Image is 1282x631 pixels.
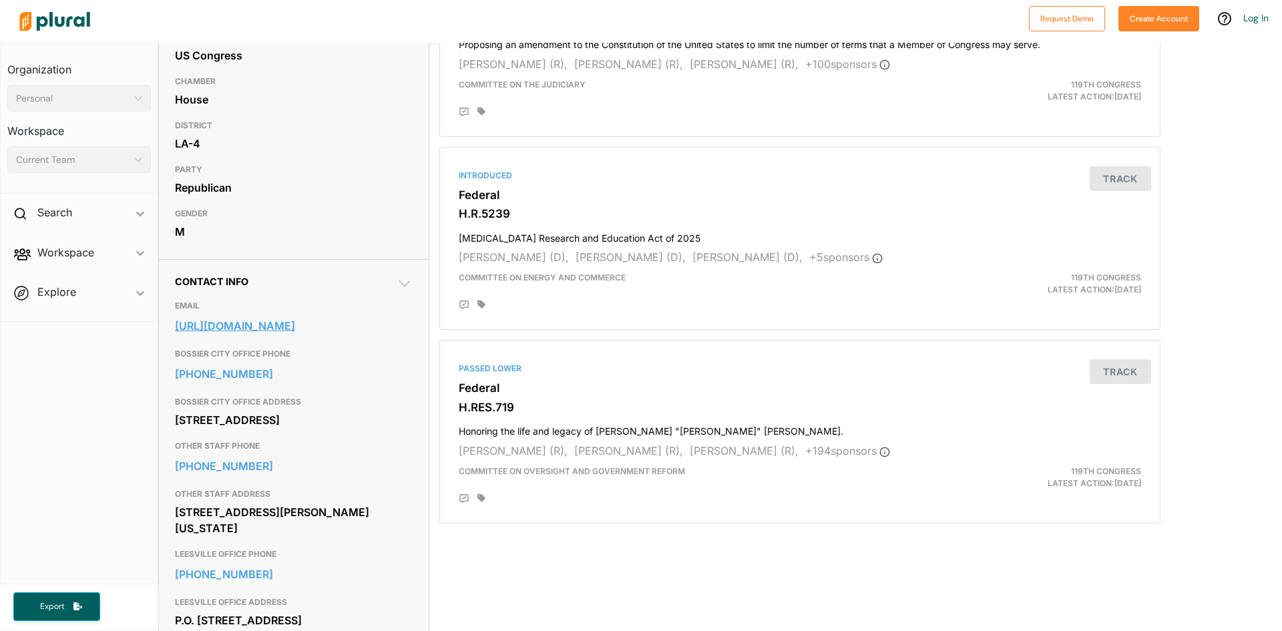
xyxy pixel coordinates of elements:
div: Latest Action: [DATE] [917,465,1151,489]
div: Personal [16,91,129,106]
div: Republican [175,178,413,198]
h2: Search [37,205,72,220]
h3: Federal [459,188,1141,202]
h3: BOSSIER CITY OFFICE PHONE [175,346,413,362]
div: [STREET_ADDRESS] [175,410,413,430]
span: 119th Congress [1071,79,1141,89]
button: Request Demo [1029,6,1105,31]
button: Create Account [1118,6,1199,31]
h3: Federal [459,381,1141,395]
h3: GENDER [175,206,413,222]
div: Add Position Statement [459,493,469,504]
div: Add tags [477,300,485,309]
button: Track [1090,359,1151,384]
span: Committee on the Judiciary [459,79,586,89]
div: Latest Action: [DATE] [917,272,1151,296]
div: Add tags [477,107,485,116]
span: [PERSON_NAME] (R), [574,444,683,457]
span: Contact Info [175,276,248,287]
h3: Organization [7,50,151,79]
h4: Honoring the life and legacy of [PERSON_NAME] "[PERSON_NAME]" [PERSON_NAME]. [459,419,1141,437]
span: + 194 sponsor s [805,444,890,457]
span: [PERSON_NAME] (R), [574,57,683,71]
h4: [MEDICAL_DATA] Research and Education Act of 2025 [459,226,1141,244]
a: [URL][DOMAIN_NAME] [175,316,413,336]
h3: CHAMBER [175,73,413,89]
h3: BOSSIER CITY OFFICE ADDRESS [175,394,413,410]
button: Track [1090,166,1151,191]
span: [PERSON_NAME] (R), [459,57,568,71]
a: [PHONE_NUMBER] [175,564,413,584]
h3: LEESVILLE OFFICE ADDRESS [175,594,413,610]
span: Export [31,601,73,612]
h3: Workspace [7,112,151,141]
span: Committee on Oversight and Government Reform [459,466,685,476]
div: Introduced [459,170,1141,182]
div: Latest Action: [DATE] [917,79,1151,103]
a: Request Demo [1029,11,1105,25]
span: [PERSON_NAME] (D), [459,250,569,264]
div: [STREET_ADDRESS][PERSON_NAME][US_STATE] [175,502,413,538]
div: P.O. [STREET_ADDRESS] [175,610,413,630]
div: LA-4 [175,134,413,154]
h3: OTHER STAFF PHONE [175,438,413,454]
h3: H.RES.719 [459,401,1141,414]
span: [PERSON_NAME] (R), [690,444,799,457]
span: + 5 sponsor s [809,250,883,264]
a: [PHONE_NUMBER] [175,456,413,476]
h3: LEESVILLE OFFICE PHONE [175,546,413,562]
h3: EMAIL [175,298,413,314]
a: [PHONE_NUMBER] [175,364,413,384]
a: Create Account [1118,11,1199,25]
div: US Congress [175,45,413,65]
div: House [175,89,413,110]
span: 119th Congress [1071,466,1141,476]
h3: OTHER STAFF ADDRESS [175,486,413,502]
span: [PERSON_NAME] (D), [692,250,803,264]
span: + 100 sponsor s [805,57,890,71]
h3: PARTY [175,162,413,178]
a: Log In [1243,12,1269,24]
h3: DISTRICT [175,118,413,134]
span: [PERSON_NAME] (R), [459,444,568,457]
div: Current Team [16,153,129,167]
span: Committee on Energy and Commerce [459,272,626,282]
h3: H.R.5239 [459,207,1141,220]
span: 119th Congress [1071,272,1141,282]
div: Add Position Statement [459,107,469,118]
div: Add tags [477,493,485,503]
div: Add Position Statement [459,300,469,310]
span: [PERSON_NAME] (D), [576,250,686,264]
span: [PERSON_NAME] (R), [690,57,799,71]
button: Export [13,592,100,621]
div: Passed Lower [459,363,1141,375]
div: M [175,222,413,242]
